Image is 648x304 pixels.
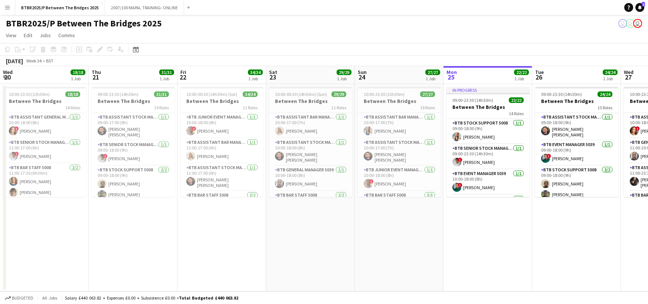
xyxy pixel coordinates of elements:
h3: Between The Bridges [358,98,441,104]
a: Edit [21,30,35,40]
span: 10:00-23:30 (13h30m) [9,91,50,97]
app-job-card: 10:00-23:30 (13h30m)27/27Between The Bridges18 RolesBTB Assistant Bar Manager 50061/110:00-17:00 ... [358,87,441,197]
div: 1 Job [603,76,617,81]
span: 21 [91,73,101,81]
span: Fri [180,69,186,75]
div: 1 Job [160,76,174,81]
app-card-role: BTB Senior Stock Manager 50061/109:00-18:00 (9h)![PERSON_NAME] [92,140,175,166]
app-job-card: 09:00-23:30 (14h30m)31/31Between The Bridges19 RolesBTB Assistant Stock Manager 50061/109:00-17:0... [92,87,175,197]
app-user-avatar: Amy Cane [633,19,642,28]
span: Budgeted [12,295,33,301]
div: 1 Job [514,76,528,81]
div: 1 Job [337,76,351,81]
span: 29/29 [337,69,351,75]
span: 31/31 [154,91,169,97]
app-card-role: BTB Bar Staff 50082/2 [269,191,352,227]
app-card-role: BTB Assistant Stock Manager 50061/111:00-17:00 (6h)[PERSON_NAME] [PERSON_NAME] [180,164,264,191]
span: Comms [58,32,75,39]
span: 10:00-23:30 (13h30m) [364,91,405,97]
span: Sun [358,69,367,75]
span: 23 [268,73,277,81]
span: 15 Roles [598,105,612,110]
h3: Between The Bridges [92,98,175,104]
div: 1 Job [426,76,440,81]
a: Comms [55,30,78,40]
app-card-role: BTB Senior Stock Manager 50061/111:00-17:00 (6h)![PERSON_NAME] [3,138,86,164]
app-card-role: BTB Bar Staff 50083/3 [358,191,441,238]
a: 2 [635,3,644,12]
span: ! [369,179,374,184]
app-job-card: 10:00-23:30 (13h30m)18/18Between The Bridges14 RolesBTB Assistant General Manager 50061/110:00-18... [3,87,86,197]
span: 25 [445,73,457,81]
div: 09:00-23:30 (14h30m)24/24Between The Bridges15 RolesBTB Assistant Stock Manager 50061/109:00-18:0... [535,87,618,197]
div: 1 Job [71,76,85,81]
h3: Between The Bridges [446,104,530,110]
span: 22 [179,73,186,81]
app-card-role: BTB Event Manager 50391/110:00-18:00 (8h)![PERSON_NAME] [446,169,530,195]
span: 34/34 [243,91,258,97]
span: Thu [92,69,101,75]
span: 19 Roles [154,105,169,110]
span: View [6,32,16,39]
app-card-role: BTB Assistant Bar Manager 50061/111:00-17:00 (6h)[PERSON_NAME] [180,138,264,164]
span: 24/24 [603,69,618,75]
app-card-role: BTB Junior Event Manager 50391/110:00-18:00 (8h)![PERSON_NAME] [358,166,441,191]
app-card-role: BTB Assistant Bar Manager 50061/110:00-17:00 (7h)[PERSON_NAME] [358,113,441,138]
span: 18 Roles [420,105,435,110]
span: 27 [623,73,634,81]
span: 09:00-23:30 (14h30m) [541,91,582,97]
button: 2007/100 MAPAL TRAINING- ONLINE [105,0,184,15]
span: Tue [535,69,544,75]
div: [DATE] [6,57,23,65]
app-user-avatar: Amy Cane [618,19,627,28]
span: 18/18 [71,69,85,75]
span: 10:00-00:30 (14h30m) (Sun) [275,91,327,97]
a: Jobs [37,30,54,40]
app-card-role: BTB Bar Staff 50082/211:00-17:30 (6h30m)[PERSON_NAME][PERSON_NAME] [3,164,86,200]
div: In progress09:00-23:30 (14h30m)22/22Between The Bridges14 RolesBTB Stock support 50081/109:00-18:... [446,87,530,197]
span: 14 Roles [509,111,524,116]
span: ! [14,126,19,131]
span: 31/31 [159,69,174,75]
app-card-role: BTB Stock support 50082/209:00-18:00 (9h)[PERSON_NAME][PERSON_NAME] [535,166,618,202]
h3: Between The Bridges [3,98,86,104]
span: 21 Roles [331,105,346,110]
app-card-role: BTB Senior Stock Manager 50061/109:00-23:30 (14h30m)![PERSON_NAME] [446,144,530,169]
span: ! [14,152,19,156]
app-card-role: BTB Assistant Stock Manager 50061/110:00-18:00 (8h)[PERSON_NAME] [PERSON_NAME] [269,138,352,166]
h3: Between The Bridges [269,98,352,104]
span: 10:00-00:30 (14h30m) (Sat) [186,91,237,97]
app-card-role: BTB Junior Event Manager 50391/110:00-18:00 (8h)![PERSON_NAME] [180,113,264,138]
span: 22/22 [509,97,524,103]
app-job-card: 10:00-00:30 (14h30m) (Sat)34/34Between The Bridges21 RolesBTB Junior Event Manager 50391/110:00-1... [180,87,264,197]
span: Total Budgeted £440 063.82 [179,295,238,301]
span: All jobs [41,295,59,301]
div: BST [46,58,53,64]
span: ! [192,126,196,131]
span: ! [635,126,640,131]
h1: BTBR2025/P Between The Bridges 2025 [6,18,162,29]
span: ! [458,158,462,162]
button: BTBR2025/P Between The Bridges 2025 [15,0,105,15]
span: 24 [357,73,367,81]
span: 14 Roles [65,105,80,110]
span: ! [103,154,108,158]
app-card-role: BTB Assistant General Manager 50061/110:00-18:00 (8h)![PERSON_NAME] [3,113,86,138]
span: 27/27 [420,91,435,97]
app-card-role: BTB Event Manager 50391/109:00-18:00 (9h)![PERSON_NAME] [535,140,618,166]
app-card-role: BTB Bar Staff 50082/2 [180,191,264,227]
h3: Between The Bridges [180,98,264,104]
span: Week 34 [24,58,43,64]
span: Sat [269,69,277,75]
h3: Between The Bridges [535,98,618,104]
app-user-avatar: Amy Cane [626,19,635,28]
span: 09:00-23:30 (14h30m) [452,97,493,103]
app-card-role: BTB General Manager 50391/110:00-18:00 (8h)[PERSON_NAME] [269,166,352,191]
button: Budgeted [4,294,35,302]
span: 24/24 [598,91,612,97]
app-card-role: BTB Assistant Stock Manager 50061/109:00-17:00 (8h)[PERSON_NAME] [PERSON_NAME] [92,113,175,140]
span: 2 [642,2,645,7]
span: 21 Roles [243,105,258,110]
span: Edit [24,32,32,39]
